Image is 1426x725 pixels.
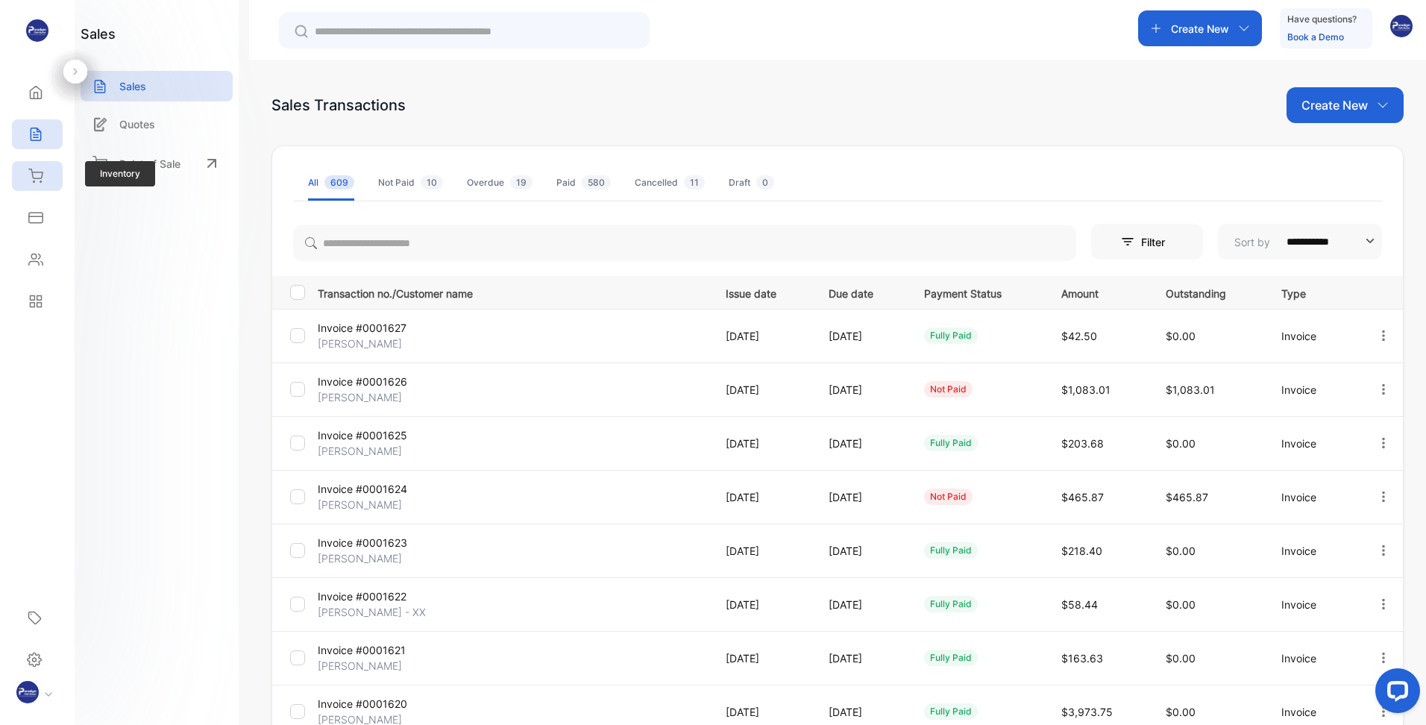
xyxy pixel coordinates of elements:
[1281,704,1345,720] p: Invoice
[378,176,443,189] div: Not Paid
[1138,10,1262,46] button: Create New
[1061,706,1113,718] span: $3,973.75
[318,535,447,550] p: Invoice #0001623
[829,436,893,451] p: [DATE]
[829,283,893,301] p: Due date
[726,543,798,559] p: [DATE]
[635,176,705,189] div: Cancelled
[26,19,48,42] img: logo
[924,283,1031,301] p: Payment Status
[924,489,973,505] div: not paid
[1390,10,1413,46] button: avatar
[829,543,893,559] p: [DATE]
[1061,283,1135,301] p: Amount
[924,327,978,344] div: fully paid
[829,328,893,344] p: [DATE]
[1061,544,1102,557] span: $218.40
[726,597,798,612] p: [DATE]
[556,176,611,189] div: Paid
[1061,383,1111,396] span: $1,083.01
[1363,662,1426,725] iframe: LiveChat chat widget
[829,704,893,720] p: [DATE]
[1061,491,1104,503] span: $465.87
[1287,31,1344,43] a: Book a Demo
[81,147,233,180] a: Point of Sale
[829,597,893,612] p: [DATE]
[1166,491,1208,503] span: $465.87
[1234,234,1270,250] p: Sort by
[1301,96,1368,114] p: Create New
[1166,283,1251,301] p: Outstanding
[1061,437,1104,450] span: $203.68
[684,175,705,189] span: 11
[924,435,978,451] div: fully paid
[318,642,447,658] p: Invoice #0001621
[318,320,447,336] p: Invoice #0001627
[1281,543,1345,559] p: Invoice
[726,283,798,301] p: Issue date
[1061,652,1103,665] span: $163.63
[318,550,447,566] p: [PERSON_NAME]
[1218,224,1382,260] button: Sort by
[510,175,533,189] span: 19
[467,176,533,189] div: Overdue
[729,176,774,189] div: Draft
[318,497,447,512] p: [PERSON_NAME]
[81,109,233,139] a: Quotes
[1166,706,1196,718] span: $0.00
[1390,15,1413,37] img: avatar
[318,427,447,443] p: Invoice #0001625
[1061,598,1098,611] span: $58.44
[119,156,180,172] p: Point of Sale
[1166,437,1196,450] span: $0.00
[1281,436,1345,451] p: Invoice
[1281,489,1345,505] p: Invoice
[829,650,893,666] p: [DATE]
[924,703,978,720] div: fully paid
[318,389,447,405] p: [PERSON_NAME]
[1281,328,1345,344] p: Invoice
[726,704,798,720] p: [DATE]
[1061,330,1097,342] span: $42.50
[1281,382,1345,398] p: Invoice
[421,175,443,189] span: 10
[726,382,798,398] p: [DATE]
[726,650,798,666] p: [DATE]
[308,176,354,189] div: All
[318,589,447,604] p: Invoice #0001622
[324,175,354,189] span: 609
[582,175,611,189] span: 580
[829,382,893,398] p: [DATE]
[16,681,39,703] img: profile
[756,175,774,189] span: 0
[1166,330,1196,342] span: $0.00
[318,374,447,389] p: Invoice #0001626
[829,489,893,505] p: [DATE]
[924,381,973,398] div: not paid
[1171,21,1229,37] p: Create New
[318,658,447,674] p: [PERSON_NAME]
[119,78,146,94] p: Sales
[924,542,978,559] div: fully paid
[318,336,447,351] p: [PERSON_NAME]
[1166,598,1196,611] span: $0.00
[81,24,116,44] h1: sales
[1281,597,1345,612] p: Invoice
[318,604,447,620] p: [PERSON_NAME] - XX
[726,328,798,344] p: [DATE]
[1281,283,1345,301] p: Type
[318,443,447,459] p: [PERSON_NAME]
[81,71,233,101] a: Sales
[271,94,406,116] div: Sales Transactions
[726,436,798,451] p: [DATE]
[924,596,978,612] div: fully paid
[1281,650,1345,666] p: Invoice
[119,116,155,132] p: Quotes
[1287,12,1357,27] p: Have questions?
[318,481,447,497] p: Invoice #0001624
[924,650,978,666] div: fully paid
[318,283,707,301] p: Transaction no./Customer name
[318,696,447,712] p: Invoice #0001620
[1166,652,1196,665] span: $0.00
